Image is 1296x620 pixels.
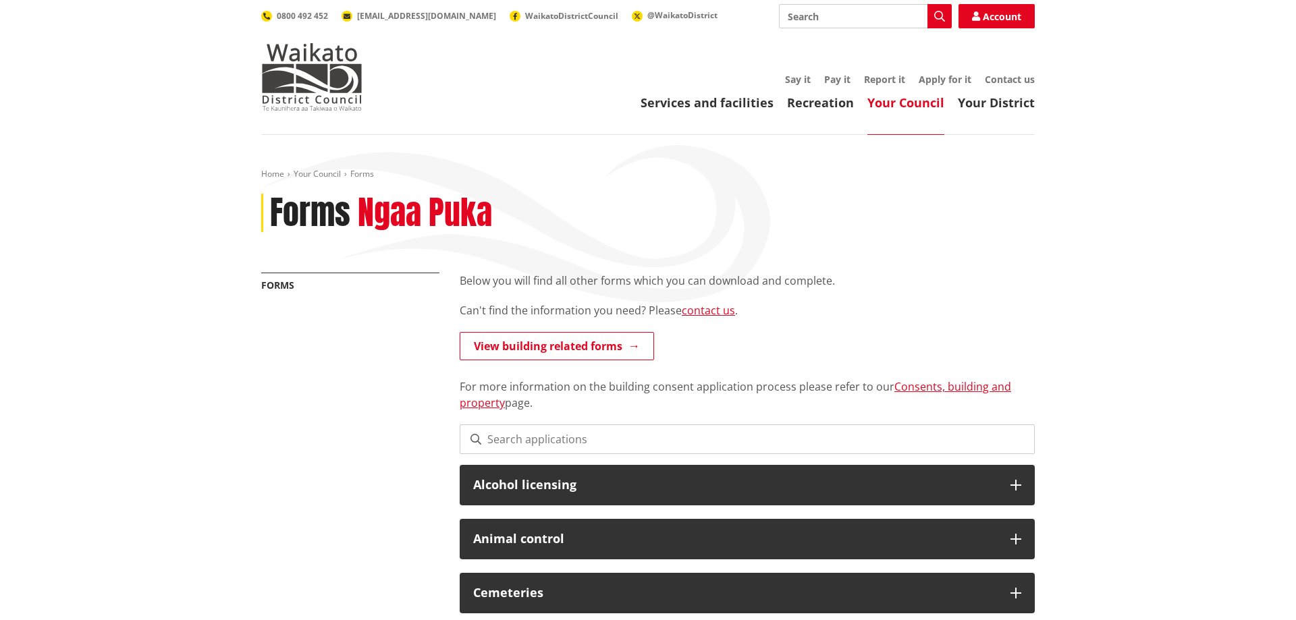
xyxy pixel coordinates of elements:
[350,168,374,179] span: Forms
[342,10,496,22] a: [EMAIL_ADDRESS][DOMAIN_NAME]
[473,586,997,600] h3: Cemeteries
[294,168,341,179] a: Your Council
[277,10,328,22] span: 0800 492 452
[641,94,774,111] a: Services and facilities
[261,168,284,179] a: Home
[261,169,1035,180] nav: breadcrumb
[460,379,1011,410] a: Consents, building and property
[682,303,735,318] a: contact us
[460,273,1035,289] p: Below you will find all other forms which you can download and complete.
[261,43,362,111] img: Waikato District Council - Te Kaunihera aa Takiwaa o Waikato
[785,73,811,86] a: Say it
[270,194,350,233] h1: Forms
[261,10,328,22] a: 0800 492 452
[787,94,854,111] a: Recreation
[473,532,997,546] h3: Animal control
[473,478,997,492] h3: Alcohol licensing
[919,73,971,86] a: Apply for it
[779,4,952,28] input: Search input
[864,73,905,86] a: Report it
[632,9,718,21] a: @WaikatoDistrict
[959,4,1035,28] a: Account
[647,9,718,21] span: @WaikatoDistrict
[824,73,850,86] a: Pay it
[510,10,618,22] a: WaikatoDistrictCouncil
[985,73,1035,86] a: Contact us
[460,302,1035,318] p: Can't find the information you need? Please .
[357,10,496,22] span: [EMAIL_ADDRESS][DOMAIN_NAME]
[358,194,492,233] h2: Ngaa Puka
[261,279,294,291] a: Forms
[460,332,654,360] a: View building related forms
[460,424,1035,454] input: Search applications
[867,94,944,111] a: Your Council
[525,10,618,22] span: WaikatoDistrictCouncil
[958,94,1035,111] a: Your District
[460,362,1035,411] p: For more information on the building consent application process please refer to our page.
